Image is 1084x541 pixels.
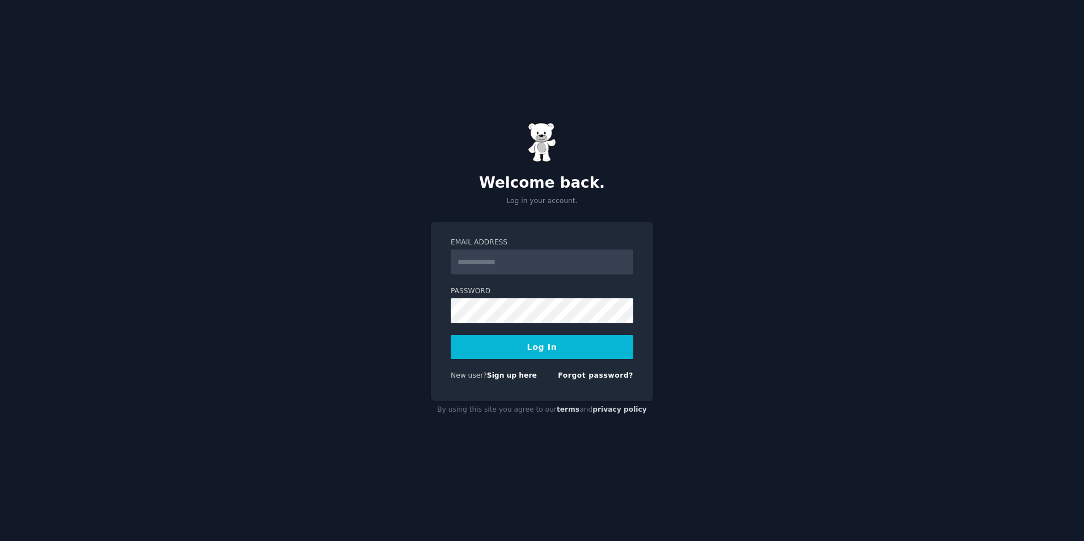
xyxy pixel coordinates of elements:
label: Email Address [451,238,633,248]
button: Log In [451,335,633,359]
label: Password [451,286,633,297]
p: Log in your account. [431,196,653,206]
div: By using this site you agree to our and [431,401,653,419]
a: Forgot password? [558,371,633,379]
span: New user? [451,371,487,379]
a: Sign up here [487,371,537,379]
a: terms [557,405,579,413]
img: Gummy Bear [528,122,556,162]
a: privacy policy [592,405,647,413]
h2: Welcome back. [431,174,653,192]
